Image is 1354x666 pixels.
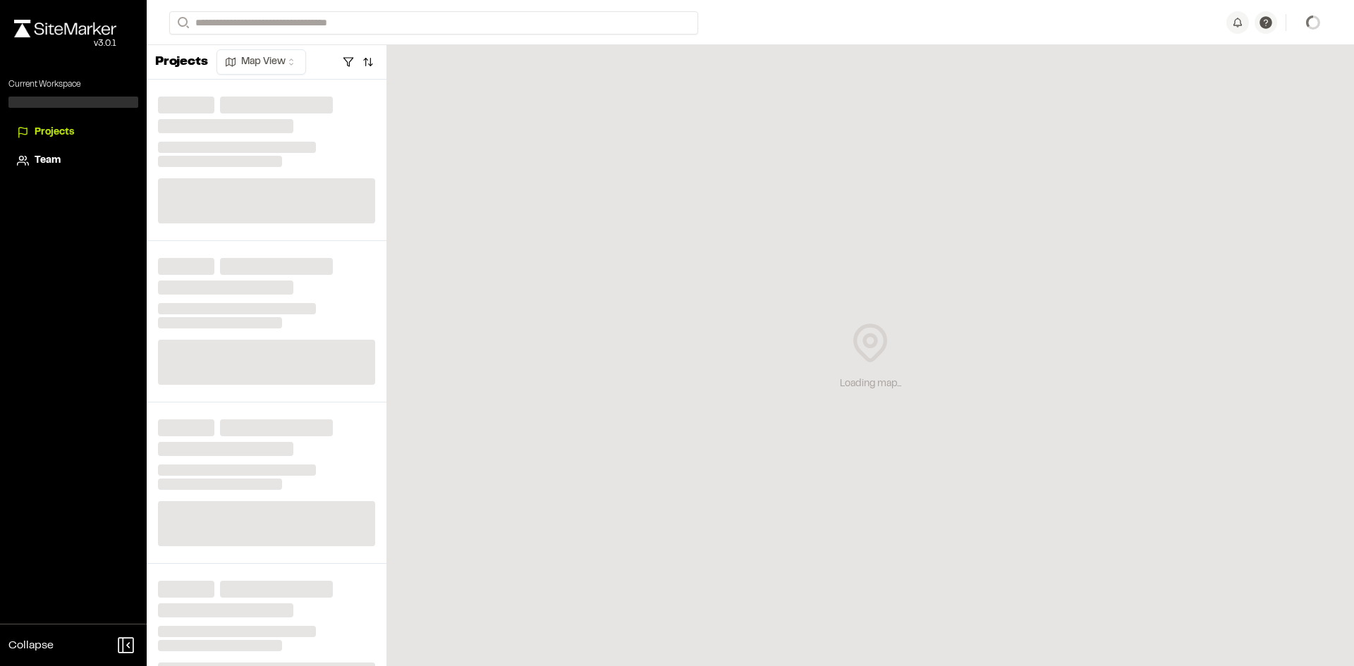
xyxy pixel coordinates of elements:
[8,78,138,91] p: Current Workspace
[17,153,130,168] a: Team
[14,20,116,37] img: rebrand.png
[8,637,54,654] span: Collapse
[840,376,901,392] div: Loading map...
[35,153,61,168] span: Team
[155,53,208,72] p: Projects
[35,125,74,140] span: Projects
[169,11,195,35] button: Search
[17,125,130,140] a: Projects
[14,37,116,50] div: Oh geez...please don't...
